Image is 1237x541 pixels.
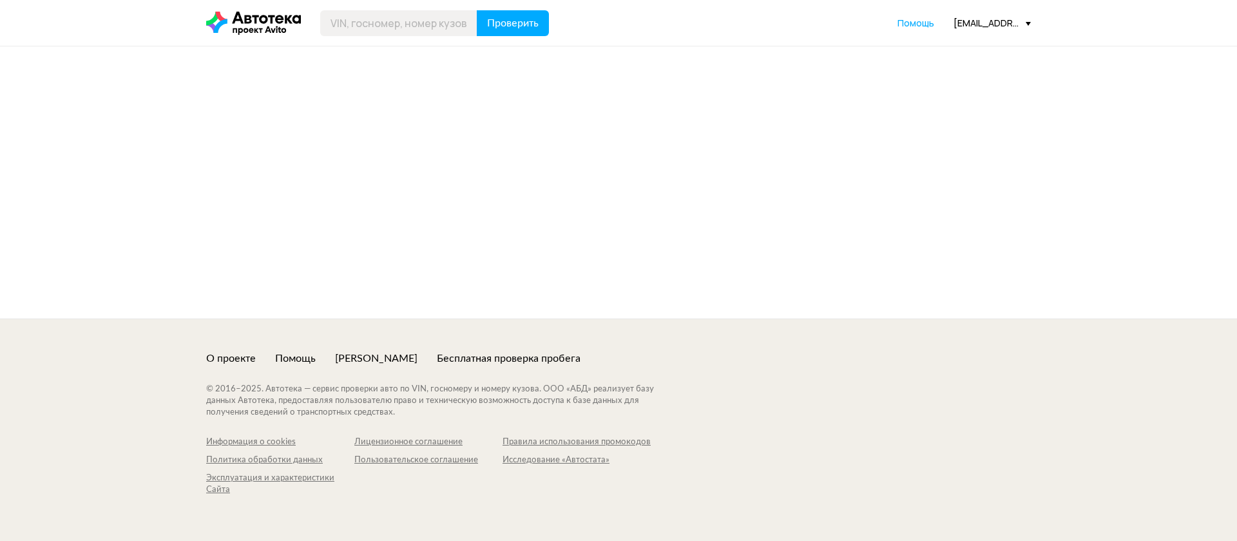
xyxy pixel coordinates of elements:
div: [EMAIL_ADDRESS][DOMAIN_NAME] [954,17,1031,29]
a: [PERSON_NAME] [335,351,417,366]
button: Проверить [477,10,549,36]
a: О проекте [206,351,256,366]
a: Лицензионное соглашение [354,437,503,448]
a: Информация о cookies [206,437,354,448]
a: Помощь [275,351,316,366]
a: Пользовательское соглашение [354,455,503,466]
a: Бесплатная проверка пробега [437,351,580,366]
a: Исследование «Автостата» [503,455,651,466]
a: Политика обработки данных [206,455,354,466]
a: Помощь [897,17,934,30]
a: Эксплуатация и характеристики Сайта [206,473,354,496]
span: Проверить [487,18,539,28]
div: © 2016– 2025 . Автотека — сервис проверки авто по VIN, госномеру и номеру кузова. ООО «АБД» реали... [206,384,680,418]
input: VIN, госномер, номер кузова [320,10,477,36]
span: Помощь [897,17,934,29]
a: Правила использования промокодов [503,437,651,448]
